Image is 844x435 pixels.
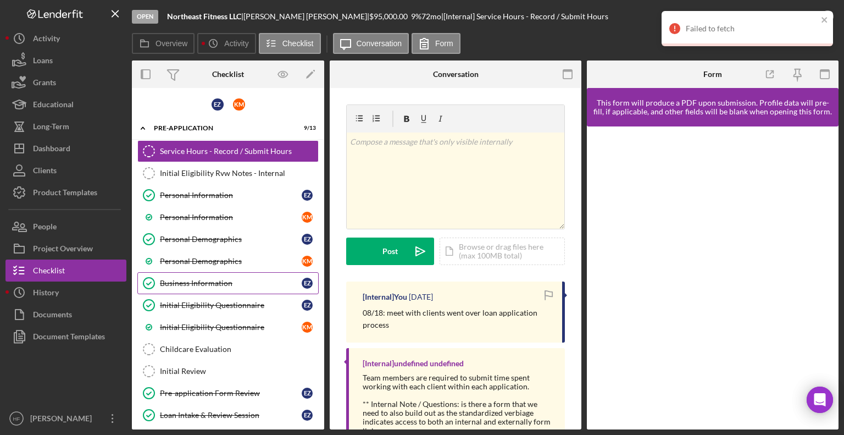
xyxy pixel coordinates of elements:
[137,316,319,338] a: Initial Eligibility QuestionnaireKM
[412,33,460,54] button: Form
[302,300,313,311] div: E Z
[5,282,126,304] button: History
[302,278,313,289] div: E Z
[5,260,126,282] button: Checklist
[441,12,608,21] div: | [Internal] Service Hours - Record / Submit Hours
[598,137,829,419] iframe: Lenderfit form
[5,408,126,430] button: HF[PERSON_NAME]
[686,24,818,33] div: Failed to fetch
[160,169,318,178] div: Initial Eligibility Rvw Notes - Internal
[382,238,398,265] div: Post
[160,257,302,266] div: Personal Demographics
[749,5,839,27] button: Mark Complete
[160,367,318,376] div: Initial Review
[137,184,319,206] a: Personal InformationEZ
[137,382,319,404] a: Pre-application Form ReviewEZ
[363,359,464,368] div: [Internal] undefined undefined
[302,234,313,245] div: E Z
[807,387,833,413] div: Open Intercom Messenger
[137,404,319,426] a: Loan Intake & Review SessionEZ
[160,213,302,222] div: Personal Information
[363,373,554,391] div: Team members are required to submit time spent working with each client within each application.
[156,39,187,48] label: Overview
[160,389,302,398] div: Pre-application Form Review
[224,39,248,48] label: Activity
[160,345,318,354] div: Childcare Evaluation
[33,282,59,306] div: History
[167,12,243,21] div: |
[363,307,551,332] p: 08/18: meet with clients went over loan application process
[160,147,318,156] div: Service Hours - Record / Submit Hours
[27,408,99,432] div: [PERSON_NAME]
[821,15,829,26] button: close
[302,410,313,421] div: E Z
[333,33,409,54] button: Conversation
[137,250,319,272] a: Personal DemographicsKM
[302,322,313,333] div: K M
[703,70,722,79] div: Form
[233,98,245,111] div: K M
[137,140,319,162] a: Service Hours - Record / Submit Hours
[160,279,302,288] div: Business Information
[160,411,302,420] div: Loan Intake & Review Session
[13,416,20,422] text: HF
[33,260,65,284] div: Checklist
[760,5,814,27] div: Mark Complete
[137,338,319,360] a: Childcare Evaluation
[154,125,288,131] div: Pre-Application
[132,33,195,54] button: Overview
[409,293,433,301] time: 2025-08-18 20:43
[5,304,126,326] button: Documents
[197,33,256,54] button: Activity
[592,98,833,116] div: This form will produce a PDF upon submission. Profile data will pre-fill, if applicable, and othe...
[411,12,421,21] div: 9 %
[33,326,105,350] div: Document Templates
[259,33,321,54] button: Checklist
[160,191,302,200] div: Personal Information
[435,39,453,48] label: Form
[160,323,302,332] div: Initial Eligibility Questionnaire
[433,70,479,79] div: Conversation
[212,98,224,111] div: E Z
[33,304,72,328] div: Documents
[421,12,441,21] div: 72 mo
[346,238,434,265] button: Post
[296,125,316,131] div: 9 / 13
[137,360,319,382] a: Initial Review
[137,272,319,294] a: Business InformationEZ
[137,228,319,250] a: Personal DemographicsEZ
[137,162,319,184] a: Initial Eligibility Rvw Notes - Internal
[357,39,402,48] label: Conversation
[160,235,302,244] div: Personal Demographics
[167,12,241,21] b: Northeast Fitness LLC
[137,294,319,316] a: Initial Eligibility QuestionnaireEZ
[212,70,244,79] div: Checklist
[5,326,126,348] button: Document Templates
